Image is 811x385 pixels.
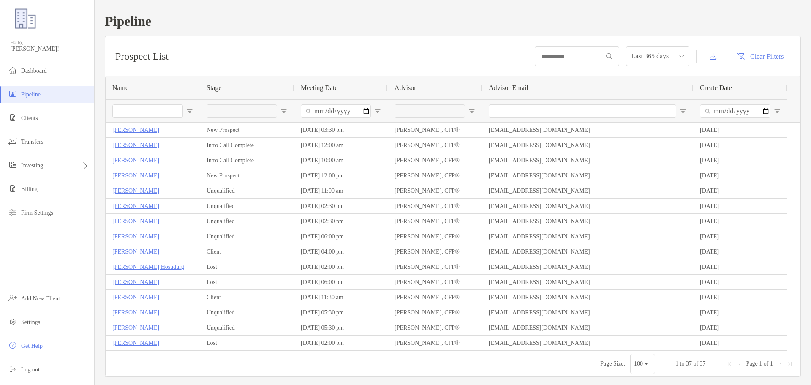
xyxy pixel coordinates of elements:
h1: Pipeline [105,14,801,29]
div: Unqualified [200,199,294,213]
button: Open Filter Menu [774,108,781,115]
span: 37 [686,360,692,367]
div: [DATE] 11:00 am [294,183,388,198]
span: Stage [207,84,222,92]
img: settings icon [8,317,18,327]
img: pipeline icon [8,89,18,99]
img: clients icon [8,112,18,123]
div: [EMAIL_ADDRESS][DOMAIN_NAME] [482,305,693,320]
div: [EMAIL_ADDRESS][DOMAIN_NAME] [482,244,693,259]
div: [DATE] [693,259,787,274]
div: [DATE] 05:30 pm [294,320,388,335]
span: Dashboard [21,68,47,74]
div: Next Page [776,360,783,367]
div: [PERSON_NAME], CFP® [388,259,482,274]
span: Last 365 days [631,47,684,66]
div: [DATE] 02:00 pm [294,259,388,274]
img: get-help icon [8,340,18,350]
div: [EMAIL_ADDRESS][DOMAIN_NAME] [482,153,693,168]
div: [DATE] 06:00 pm [294,275,388,289]
span: Transfers [21,139,43,145]
div: 100 [634,360,643,367]
div: Intro Call Complete [200,153,294,168]
a: [PERSON_NAME] [112,216,159,227]
div: Unqualified [200,305,294,320]
a: [PERSON_NAME] [112,170,159,181]
div: [PERSON_NAME], CFP® [388,336,482,350]
a: [PERSON_NAME] [112,322,159,333]
a: [PERSON_NAME] [112,292,159,303]
span: Advisor [395,84,416,92]
p: [PERSON_NAME] [112,277,159,287]
button: Open Filter Menu [374,108,381,115]
a: [PERSON_NAME] [112,155,159,166]
button: Clear Filters [730,47,790,66]
div: [DATE] 03:30 pm [294,123,388,137]
span: Get Help [21,343,43,349]
div: [EMAIL_ADDRESS][DOMAIN_NAME] [482,275,693,289]
div: [EMAIL_ADDRESS][DOMAIN_NAME] [482,138,693,153]
div: [DATE] 12:00 pm [294,168,388,183]
a: [PERSON_NAME] [112,125,159,135]
h3: Prospect List [115,51,169,62]
div: Client [200,290,294,305]
button: Open Filter Menu [680,108,686,115]
div: [DATE] 02:00 pm [294,336,388,350]
input: Meeting Date Filter Input [301,104,371,118]
div: Lost [200,336,294,350]
span: [PERSON_NAME]! [10,46,89,52]
div: [DATE] [693,123,787,137]
button: Open Filter Menu [280,108,287,115]
div: Unqualified [200,320,294,335]
span: Investing [21,162,43,169]
a: [PERSON_NAME] [112,140,159,150]
a: [PERSON_NAME] [112,186,159,196]
input: Advisor Email Filter Input [489,104,676,118]
span: 1 [759,360,762,367]
div: Previous Page [736,360,743,367]
input: Create Date Filter Input [700,104,770,118]
div: [DATE] [693,244,787,259]
div: Client [200,244,294,259]
a: [PERSON_NAME] [112,246,159,257]
img: dashboard icon [8,65,18,75]
div: [DATE] 06:00 pm [294,229,388,244]
div: [PERSON_NAME], CFP® [388,183,482,198]
div: [EMAIL_ADDRESS][DOMAIN_NAME] [482,229,693,244]
a: [PERSON_NAME] [112,201,159,211]
div: [DATE] 10:00 am [294,153,388,168]
img: firm-settings icon [8,207,18,217]
div: [EMAIL_ADDRESS][DOMAIN_NAME] [482,123,693,137]
span: of [693,360,698,367]
img: investing icon [8,160,18,170]
div: [EMAIL_ADDRESS][DOMAIN_NAME] [482,183,693,198]
div: [PERSON_NAME], CFP® [388,138,482,153]
div: [DATE] [693,336,787,350]
a: [PERSON_NAME] Hosudurg [112,262,184,272]
span: Advisor Email [489,84,528,92]
div: [EMAIL_ADDRESS][DOMAIN_NAME] [482,168,693,183]
div: [PERSON_NAME], CFP® [388,229,482,244]
div: Intro Call Complete [200,138,294,153]
img: input icon [606,53,612,60]
div: [PERSON_NAME], CFP® [388,199,482,213]
div: [DATE] [693,290,787,305]
div: [DATE] [693,199,787,213]
span: Settings [21,319,40,325]
div: [DATE] 02:30 pm [294,214,388,229]
span: Create Date [700,84,732,92]
div: [DATE] [693,138,787,153]
div: Unqualified [200,183,294,198]
p: [PERSON_NAME] [112,338,159,348]
div: Unqualified [200,229,294,244]
span: Pipeline [21,91,41,98]
a: [PERSON_NAME] [112,307,159,318]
